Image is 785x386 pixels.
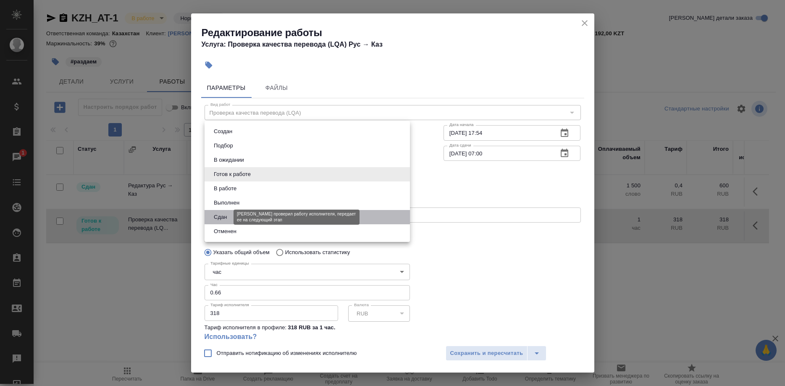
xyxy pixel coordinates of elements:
[211,184,239,193] button: В работе
[211,213,229,222] button: Сдан
[211,170,253,179] button: Готов к работе
[211,227,239,236] button: Отменен
[211,127,235,136] button: Создан
[211,155,247,165] button: В ожидании
[211,198,242,207] button: Выполнен
[211,141,236,150] button: Подбор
